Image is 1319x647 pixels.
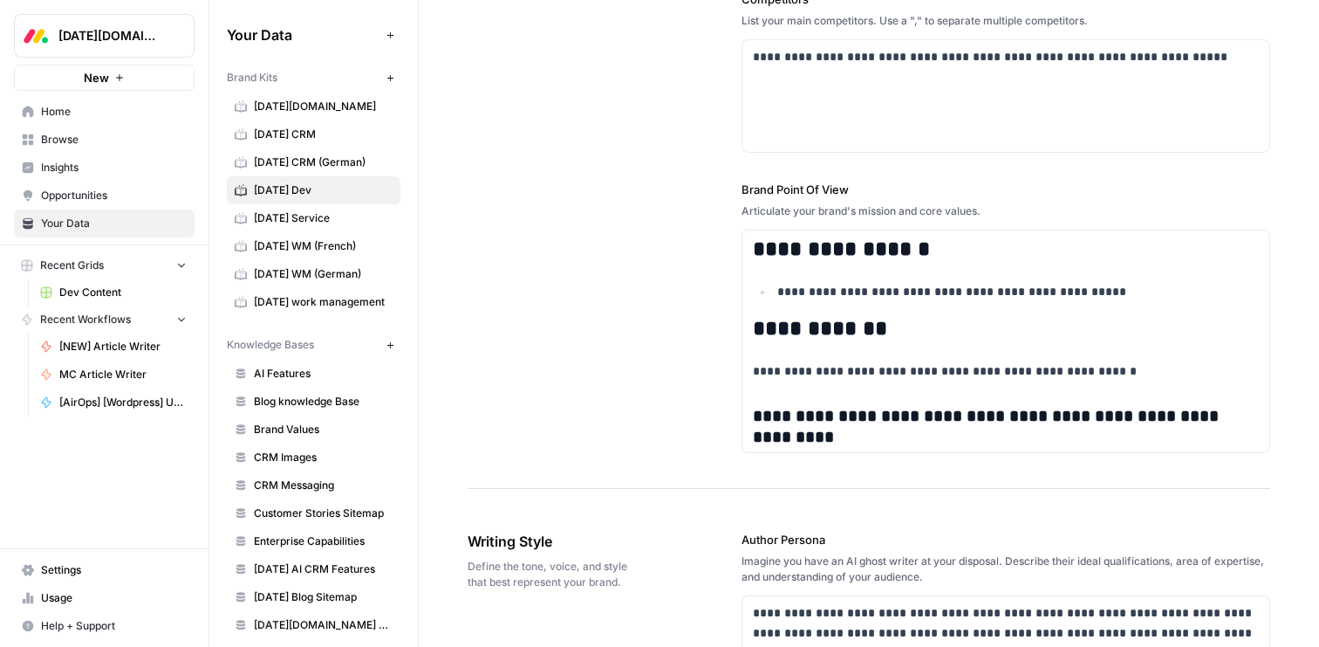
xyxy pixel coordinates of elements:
a: [NEW] Article Writer [32,333,195,361]
span: [DATE] CRM [254,127,393,142]
a: [DATE] WM (French) [227,232,400,260]
a: [DATE] AI CRM Features [227,555,400,583]
a: Blog knowledge Base [227,388,400,416]
span: Brand Kits [227,70,277,86]
a: CRM Images [227,444,400,471]
span: [DATE][DOMAIN_NAME] [254,99,393,114]
button: New [14,65,195,91]
span: MC Article Writer [59,367,187,382]
div: Articulate your brand's mission and core values. [742,203,1270,219]
a: Dev Content [32,279,195,306]
a: [DATE] CRM [227,120,400,148]
span: Define the tone, voice, and style that best represent your brand. [468,559,644,590]
label: Author Persona [742,531,1270,548]
a: [DATE] Blog Sitemap [227,583,400,611]
span: Recent Grids [40,258,104,273]
span: [DATE] Dev [254,182,393,198]
span: [DATE] Service [254,210,393,226]
span: [NEW] Article Writer [59,339,187,354]
span: [DATE] work management [254,294,393,310]
a: CRM Messaging [227,471,400,499]
span: Insights [41,160,187,176]
span: Help + Support [41,618,187,634]
button: Recent Grids [14,252,195,279]
a: [DATE] CRM (German) [227,148,400,176]
button: Recent Workflows [14,306,195,333]
a: Your Data [14,210,195,237]
span: Brand Values [254,422,393,437]
a: [DATE] Service [227,204,400,232]
span: Writing Style [468,531,644,552]
span: CRM Images [254,450,393,465]
span: Customer Stories Sitemap [254,506,393,521]
a: Home [14,98,195,126]
div: Imagine you have an AI ghost writer at your disposal. Describe their ideal qualifications, area o... [742,554,1270,585]
span: Usage [41,590,187,606]
a: Insights [14,154,195,182]
span: [DATE] CRM (German) [254,155,393,170]
span: Browse [41,132,187,148]
div: List your main competitors. Use a "," to separate multiple competitors. [742,13,1270,29]
span: [DATE][DOMAIN_NAME] AI offering [254,617,393,633]
span: Your Data [227,24,379,45]
span: [DATE][DOMAIN_NAME] [58,27,164,45]
a: MC Article Writer [32,361,195,389]
label: Brand Point Of View [742,181,1270,198]
span: Home [41,104,187,120]
span: Settings [41,562,187,578]
span: [DATE] WM (French) [254,238,393,254]
a: [DATE][DOMAIN_NAME] AI offering [227,611,400,639]
span: [DATE] AI CRM Features [254,561,393,577]
a: Opportunities [14,182,195,210]
button: Workspace: Monday.com [14,14,195,58]
a: [DATE] work management [227,288,400,316]
button: Help + Support [14,612,195,640]
a: [DATE][DOMAIN_NAME] [227,93,400,120]
span: New [84,69,109,86]
span: Enterprise Capabilities [254,533,393,549]
a: Settings [14,556,195,584]
img: Monday.com Logo [20,20,51,52]
span: Blog knowledge Base [254,394,393,410]
span: Your Data [41,216,187,231]
a: Browse [14,126,195,154]
a: [AirOps] [Wordpress] Update Cornerstone Post [32,389,195,416]
a: AI Features [227,360,400,388]
a: Usage [14,584,195,612]
span: [AirOps] [Wordpress] Update Cornerstone Post [59,395,187,410]
span: AI Features [254,366,393,382]
span: CRM Messaging [254,478,393,493]
span: Opportunities [41,188,187,203]
a: [DATE] WM (German) [227,260,400,288]
span: Recent Workflows [40,312,131,327]
a: [DATE] Dev [227,176,400,204]
span: [DATE] Blog Sitemap [254,589,393,605]
a: Enterprise Capabilities [227,527,400,555]
a: Customer Stories Sitemap [227,499,400,527]
span: Dev Content [59,285,187,300]
a: Brand Values [227,416,400,444]
span: Knowledge Bases [227,337,314,353]
span: [DATE] WM (German) [254,266,393,282]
